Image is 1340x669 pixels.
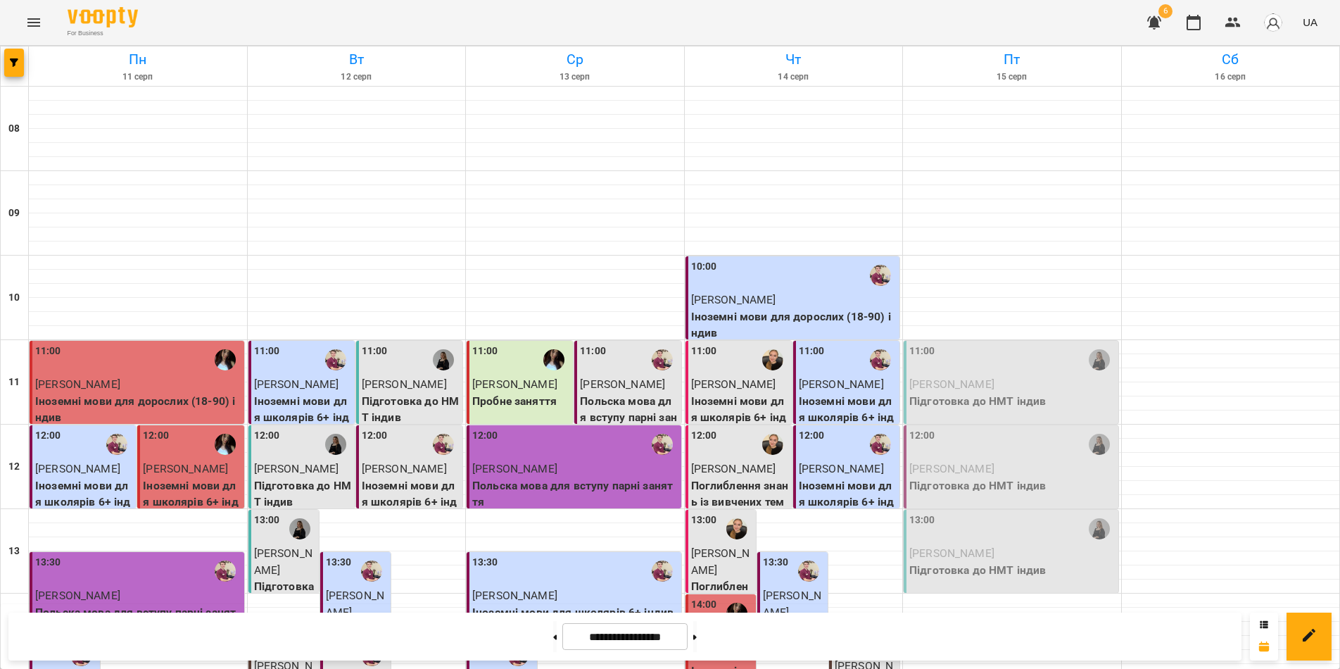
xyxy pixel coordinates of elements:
[468,70,682,84] h6: 13 серп
[362,377,447,391] span: [PERSON_NAME]
[31,49,245,70] h6: Пн
[691,393,789,443] p: Іноземні мови для школярів 6+ індив
[362,344,388,359] label: 11:00
[580,393,678,443] p: Польска мова для вступу парні заняття
[8,459,20,475] h6: 12
[35,377,120,391] span: [PERSON_NAME]
[763,589,821,619] span: [PERSON_NAME]
[472,555,498,570] label: 13:30
[254,462,339,475] span: [PERSON_NAME]
[433,349,454,370] img: Дибко Діана Ігорівна
[909,513,935,528] label: 13:00
[254,578,316,628] p: Підготовка до НМТ індив
[8,290,20,306] h6: 10
[35,393,241,426] p: Іноземні мови для дорослих (18-90) індив
[326,589,384,619] span: [PERSON_NAME]
[8,544,20,559] h6: 13
[799,462,884,475] span: [PERSON_NAME]
[726,518,747,539] img: Касянчук Софія Сергіївна
[905,49,1119,70] h6: Пт
[691,259,717,275] label: 10:00
[254,477,352,511] p: Підготовка до НМТ індив
[909,546,994,560] span: [PERSON_NAME]
[215,434,236,455] div: Василевська Анастасія Михайлівна
[362,428,388,444] label: 12:00
[31,70,245,84] h6: 11 серп
[1297,9,1323,35] button: UA
[687,49,901,70] h6: Чт
[1158,4,1172,18] span: 6
[35,555,61,570] label: 13:30
[8,121,20,137] h6: 08
[762,349,783,370] img: Касянчук Софія Сергіївна
[325,349,346,370] img: Бойко Дмитро Вікторович
[433,434,454,455] div: Бойко Дмитро Вікторович
[362,477,460,527] p: Іноземні мови для школярів 6+ індив
[1263,13,1283,32] img: avatar_s.png
[726,603,747,624] div: Василевська Анастасія Михайлівна
[1089,518,1110,539] img: Дибко Діана Ігорівна
[691,546,750,577] span: [PERSON_NAME]
[215,561,236,582] img: Бойко Дмитро Вікторович
[909,393,1115,410] p: Підготовка до НМТ індив
[1124,70,1338,84] h6: 16 серп
[8,206,20,221] h6: 09
[580,377,665,391] span: [PERSON_NAME]
[762,434,783,455] img: Касянчук Софія Сергіївна
[763,555,789,570] label: 13:30
[68,29,138,38] span: For Business
[1089,349,1110,370] img: Дибко Діана Ігорівна
[361,561,382,582] img: Бойко Дмитро Вікторович
[143,428,169,444] label: 12:00
[799,477,897,527] p: Іноземні мови для школярів 6+ індив
[1303,15,1317,30] span: UA
[652,561,673,582] img: Бойко Дмитро Вікторович
[289,518,310,539] img: Дибко Діана Ігорівна
[909,344,935,359] label: 11:00
[909,477,1115,494] p: Підготовка до НМТ індив
[691,308,897,342] p: Іноземні мови для дорослих (18-90) індив
[35,344,61,359] label: 11:00
[543,349,564,370] div: Василевська Анастасія Михайлівна
[799,377,884,391] span: [PERSON_NAME]
[106,434,127,455] img: Бойко Дмитро Вікторович
[8,375,20,390] h6: 11
[35,477,133,527] p: Іноземні мови для школярів 6+ індив
[799,428,825,444] label: 12:00
[254,428,280,444] label: 12:00
[1089,434,1110,455] img: Дибко Діана Ігорівна
[652,349,673,370] img: Бойко Дмитро Вікторович
[870,349,891,370] div: Бойко Дмитро Вікторович
[35,428,61,444] label: 12:00
[472,344,498,359] label: 11:00
[362,393,460,426] p: Підготовка до НМТ індив
[472,393,570,410] p: Пробне заняття
[905,70,1119,84] h6: 15 серп
[691,513,717,528] label: 13:00
[254,393,352,443] p: Іноземні мови для школярів 6+ індив
[580,344,606,359] label: 11:00
[254,344,280,359] label: 11:00
[362,462,447,475] span: [PERSON_NAME]
[1124,49,1338,70] h6: Сб
[143,477,241,527] p: Іноземні мови для школярів 6+ індив
[254,546,312,577] span: [PERSON_NAME]
[909,428,935,444] label: 12:00
[798,561,819,582] img: Бойко Дмитро Вікторович
[215,349,236,370] img: Василевська Анастасія Михайлівна
[691,344,717,359] label: 11:00
[870,434,891,455] img: Бойко Дмитро Вікторович
[250,70,464,84] h6: 12 серп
